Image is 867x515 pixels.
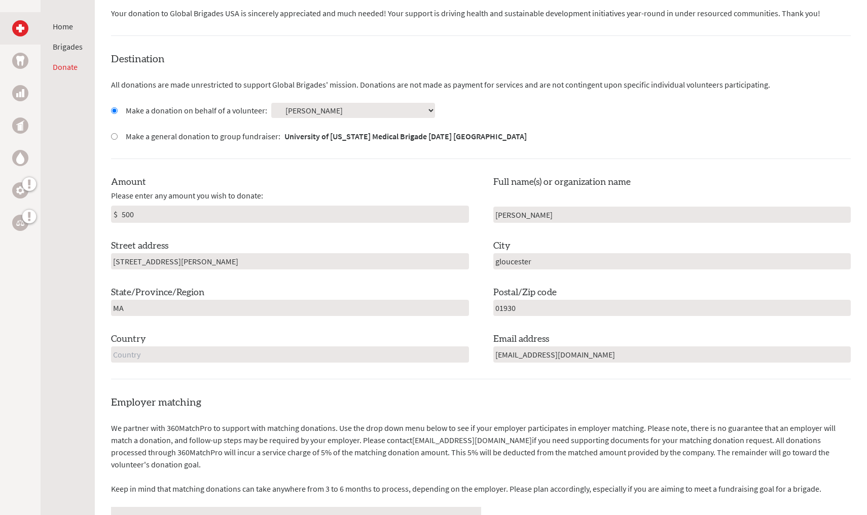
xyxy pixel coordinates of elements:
[12,20,28,36] a: Medical
[111,78,851,91] p: All donations are made unrestricted to support Global Brigades' mission. Donations are not made a...
[111,346,469,363] input: Country
[16,89,24,97] img: Business
[126,104,267,116] label: Make a donation on behalf of a volunteer:
[284,131,527,141] strong: University of [US_STATE] Medical Brigade [DATE] [GEOGRAPHIC_DATA]
[53,61,83,73] li: Donate
[493,175,631,189] label: Full name(s) or organization name
[111,52,851,66] h4: Destination
[12,117,28,134] a: Public Health
[412,435,532,445] a: [EMAIL_ADDRESS][DOMAIN_NAME]
[12,182,28,199] a: Engineering
[53,20,83,32] li: Home
[16,220,24,226] img: Legal Empowerment
[16,152,24,164] img: Water
[53,41,83,53] li: Brigades
[16,56,24,65] img: Dental
[111,189,263,202] span: Please enter any amount you wish to donate:
[53,42,83,52] a: Brigades
[12,150,28,166] a: Water
[126,130,527,142] label: Make a general donation to group fundraiser:
[12,53,28,69] a: Dental
[120,206,468,222] input: Enter Amount
[111,253,469,269] input: Your address
[111,175,146,189] label: Amount
[53,21,73,31] a: Home
[493,239,511,253] label: City
[111,7,851,19] p: Your donation to Global Brigades USA is sincerely appreciated and much needed! Your support is dr...
[111,239,168,253] label: Street address
[53,62,78,72] a: Donate
[493,332,549,346] label: Email address
[111,286,204,300] label: State/Province/Region
[12,215,28,231] a: Legal Empowerment
[111,422,851,470] p: We partner with 360MatchPro to support with matching donations. Use the drop down menu below to s...
[493,346,851,363] input: email@example.com
[493,207,851,223] input: Your name
[493,300,851,316] input: Postal/Zip code
[16,121,24,131] img: Public Health
[111,483,851,495] p: Keep in mind that matching donations can take anywhere from 3 to 6 months to process, depending o...
[12,85,28,101] a: Business
[16,24,24,32] img: Medical
[111,332,146,346] label: Country
[111,300,469,316] input: State/Province/Region
[111,395,851,410] h4: Employer matching
[112,206,120,222] div: $
[493,253,851,269] input: City
[493,286,557,300] label: Postal/Zip code
[16,186,24,194] img: Engineering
